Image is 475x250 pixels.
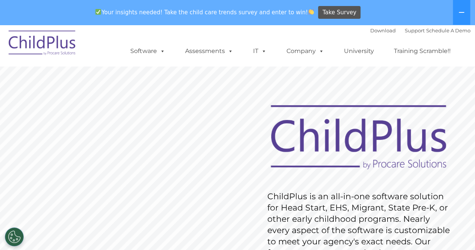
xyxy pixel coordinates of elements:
a: Take Survey [318,6,360,19]
img: ✅ [95,9,101,15]
span: Your insights needed! Take the child care trends survey and enter to win! [92,5,317,20]
a: Schedule A Demo [426,27,470,33]
img: 👏 [308,9,314,15]
font: | [370,27,470,33]
a: Download [370,27,396,33]
button: Cookies Settings [5,227,24,246]
a: Support [405,27,425,33]
a: University [336,44,382,59]
img: ChildPlus by Procare Solutions [5,25,80,63]
a: Software [123,44,173,59]
a: Assessments [178,44,241,59]
a: Training Scramble!! [386,44,458,59]
a: IT [246,44,274,59]
span: Take Survey [323,6,356,19]
a: Company [279,44,332,59]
